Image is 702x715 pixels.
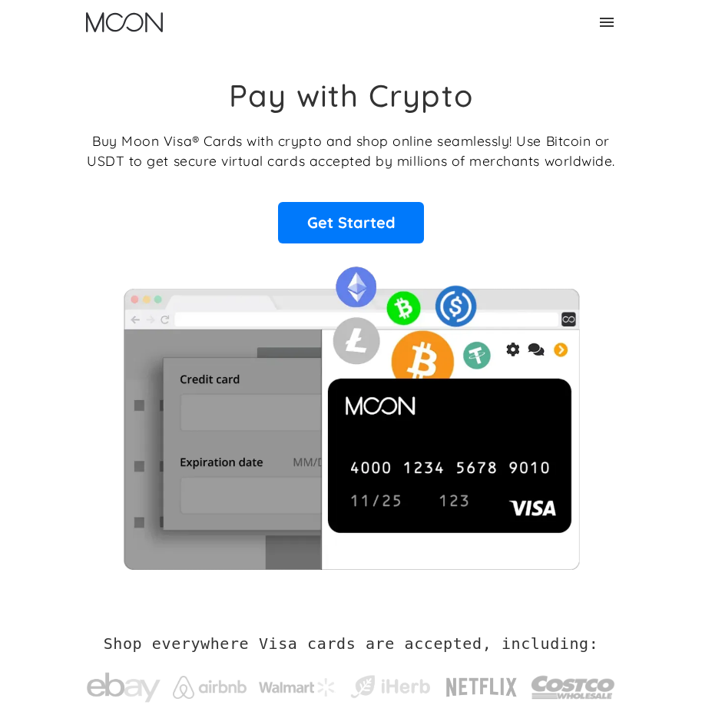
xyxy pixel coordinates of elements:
a: Airbnb [173,660,247,707]
a: Get Started [278,202,424,243]
img: Moon Cards let you spend your crypto anywhere Visa is accepted. [87,256,615,569]
h2: Shop everywhere Visa cards are accepted, including: [104,634,599,653]
img: iHerb [348,672,432,701]
img: Costco [531,664,615,711]
img: Moon Logo [86,12,163,32]
a: Netflix [445,654,518,713]
img: ebay [87,664,161,710]
a: iHerb [348,657,432,709]
p: Buy Moon Visa® Cards with crypto and shop online seamlessly! Use Bitcoin or USDT to get secure vi... [87,131,615,171]
img: Walmart [259,678,336,697]
a: Walmart [259,663,336,704]
img: Airbnb [173,676,247,699]
img: Netflix [445,669,518,706]
a: home [86,12,163,32]
h1: Pay with Crypto [229,77,473,114]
